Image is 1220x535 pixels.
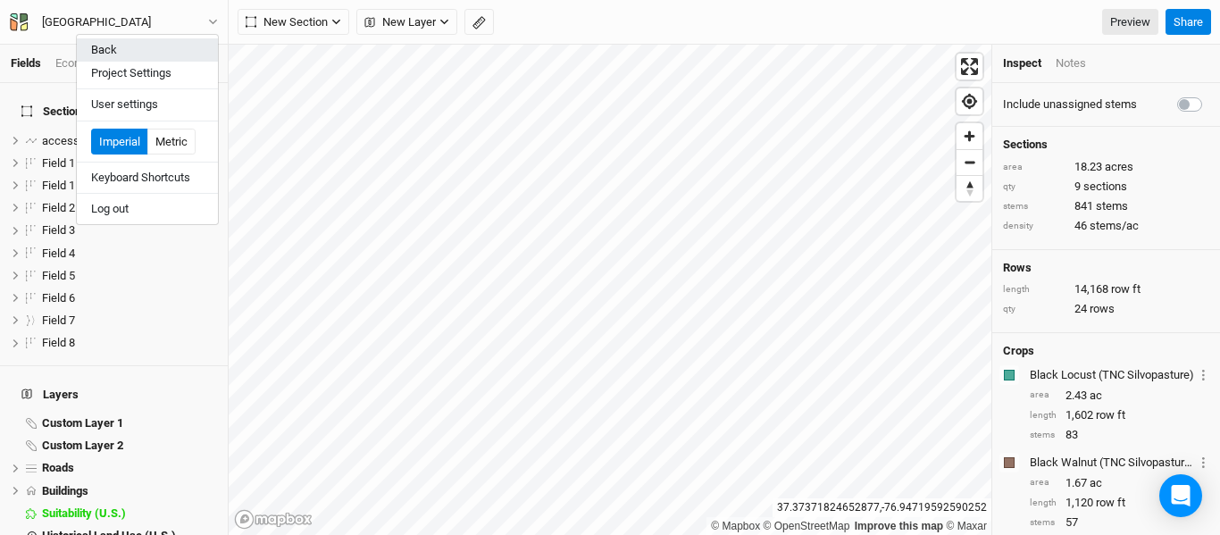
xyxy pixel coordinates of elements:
[1198,452,1209,472] button: Crop Usage
[1030,407,1209,423] div: 1,602
[234,509,313,530] a: Mapbox logo
[773,498,991,517] div: 37.37371824652877 , -76.94719592590252
[1030,389,1057,402] div: area
[957,123,982,149] button: Zoom in
[764,520,850,532] a: OpenStreetMap
[42,223,75,237] span: Field 3
[957,88,982,114] button: Find my location
[147,129,196,155] button: Metric
[42,201,217,215] div: Field 2
[1056,55,1086,71] div: Notes
[1030,427,1209,443] div: 83
[957,54,982,79] button: Enter fullscreen
[229,45,991,535] canvas: Map
[1003,283,1065,297] div: length
[1003,96,1137,113] label: Include unassigned stems
[42,134,229,147] span: access road to [GEOGRAPHIC_DATA]
[1003,179,1209,195] div: 9
[77,93,218,116] button: User settings
[1003,138,1209,152] h4: Sections
[1090,301,1115,317] span: rows
[42,461,217,475] div: Roads
[1030,409,1057,422] div: length
[1102,9,1158,36] a: Preview
[1030,455,1194,471] div: Black Walnut (TNC Silvopasture)
[1096,495,1125,511] span: row ft
[42,179,92,192] span: Field 1 (1)
[1030,429,1057,442] div: stems
[77,62,218,85] button: Project Settings
[1198,364,1209,385] button: Crop Usage
[42,179,217,193] div: Field 1 (1)
[957,176,982,201] span: Reset bearing to north
[711,520,760,532] a: Mapbox
[42,291,75,305] span: Field 6
[42,247,75,260] span: Field 4
[42,291,217,305] div: Field 6
[1030,476,1057,489] div: area
[1003,198,1209,214] div: 841
[11,56,41,70] a: Fields
[55,55,112,71] div: Economics
[1003,55,1041,71] div: Inspect
[1090,388,1102,404] span: ac
[957,150,982,175] span: Zoom out
[42,506,126,520] span: Suitability (U.S.)
[11,377,217,413] h4: Layers
[42,201,75,214] span: Field 2
[91,129,148,155] button: Imperial
[1030,516,1057,530] div: stems
[1003,218,1209,234] div: 46
[1030,514,1209,531] div: 57
[1090,218,1139,234] span: stems/ac
[1003,281,1209,297] div: 14,168
[42,506,217,521] div: Suitability (U.S.)
[1003,159,1209,175] div: 18.23
[356,9,457,36] button: New Layer
[946,520,987,532] a: Maxar
[42,439,123,452] span: Custom Layer 2
[364,13,436,31] span: New Layer
[42,336,217,350] div: Field 8
[42,439,217,453] div: Custom Layer 2
[42,484,217,498] div: Buildings
[1003,200,1065,213] div: stems
[1030,497,1057,510] div: length
[42,13,151,31] div: Peace Hill Farm
[42,156,75,170] span: Field 1
[246,13,328,31] span: New Section
[957,175,982,201] button: Reset bearing to north
[42,416,217,431] div: Custom Layer 1
[42,156,217,171] div: Field 1
[42,223,217,238] div: Field 3
[42,269,217,283] div: Field 5
[42,336,75,349] span: Field 8
[42,461,74,474] span: Roads
[77,38,218,62] button: Back
[1096,407,1125,423] span: row ft
[1030,495,1209,511] div: 1,120
[42,484,88,497] span: Buildings
[855,520,943,532] a: Improve this map
[1030,388,1209,404] div: 2.43
[1003,220,1065,233] div: density
[1159,474,1202,517] div: Open Intercom Messenger
[42,13,151,31] div: [GEOGRAPHIC_DATA]
[464,9,494,36] button: Shortcut: M
[1003,344,1034,358] h4: Crops
[238,9,349,36] button: New Section
[1083,179,1127,195] span: sections
[77,197,218,221] button: Log out
[1111,281,1141,297] span: row ft
[1030,475,1209,491] div: 1.67
[42,134,217,148] div: access road to pole barn
[1105,159,1133,175] span: acres
[1090,475,1102,491] span: ac
[1096,198,1128,214] span: stems
[1003,301,1209,317] div: 24
[1003,161,1065,174] div: area
[42,247,217,261] div: Field 4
